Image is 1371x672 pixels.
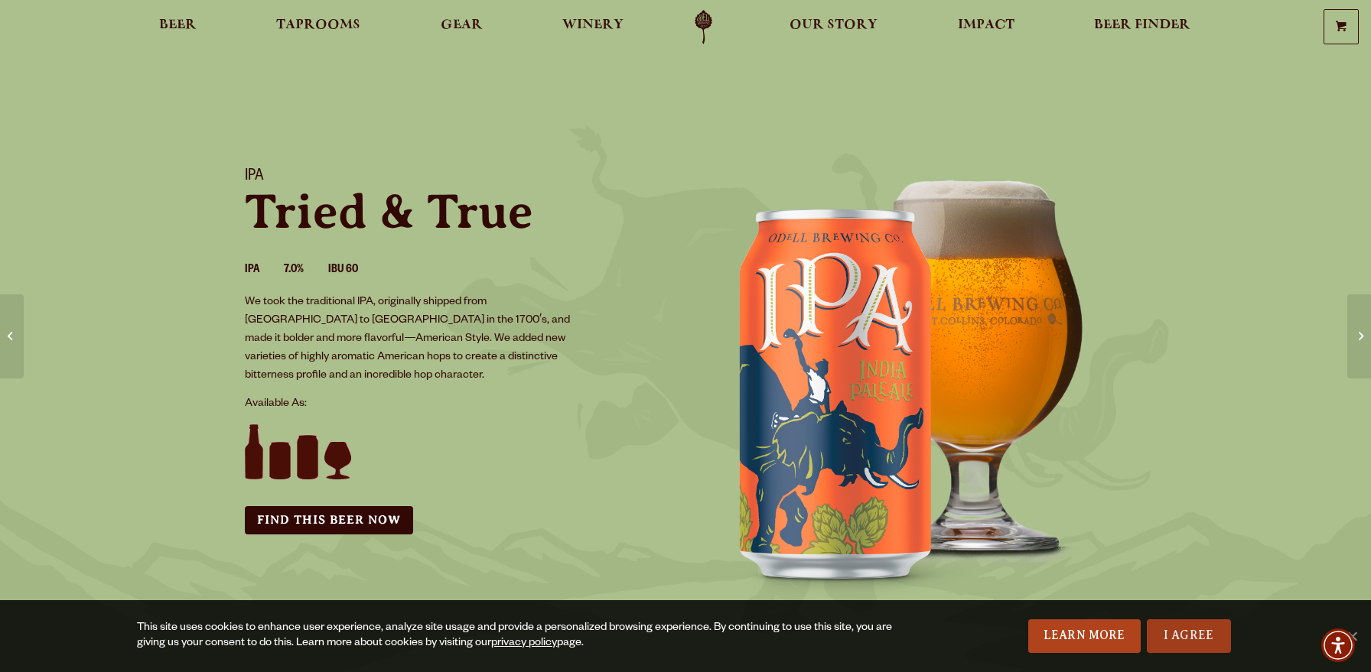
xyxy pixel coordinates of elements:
h1: IPA [245,167,667,187]
img: IPA can and glass [685,149,1145,608]
div: Accessibility Menu [1321,628,1355,662]
li: 7.0% [284,261,328,281]
span: Our Story [790,19,878,31]
a: Our Story [780,10,887,44]
span: Impact [958,19,1014,31]
li: IBU 60 [328,261,383,281]
a: privacy policy [491,638,557,650]
span: Beer [159,19,197,31]
span: Beer Finder [1094,19,1190,31]
a: Winery [552,10,633,44]
span: Taprooms [276,19,360,31]
a: Gear [431,10,493,44]
span: Gear [441,19,483,31]
a: Taprooms [266,10,370,44]
p: Tried & True [245,187,667,236]
div: This site uses cookies to enhance user experience, analyze site usage and provide a personalized ... [137,621,913,651]
a: I Agree [1147,619,1231,653]
a: Find this Beer Now [245,506,413,534]
a: Beer Finder [1084,10,1200,44]
li: IPA [245,261,284,281]
a: Impact [948,10,1024,44]
a: Learn More [1028,619,1141,653]
a: Odell Home [675,10,732,44]
a: Beer [149,10,207,44]
p: We took the traditional IPA, originally shipped from [GEOGRAPHIC_DATA] to [GEOGRAPHIC_DATA] in th... [245,294,583,385]
p: Available As: [245,395,667,414]
span: Winery [562,19,624,31]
